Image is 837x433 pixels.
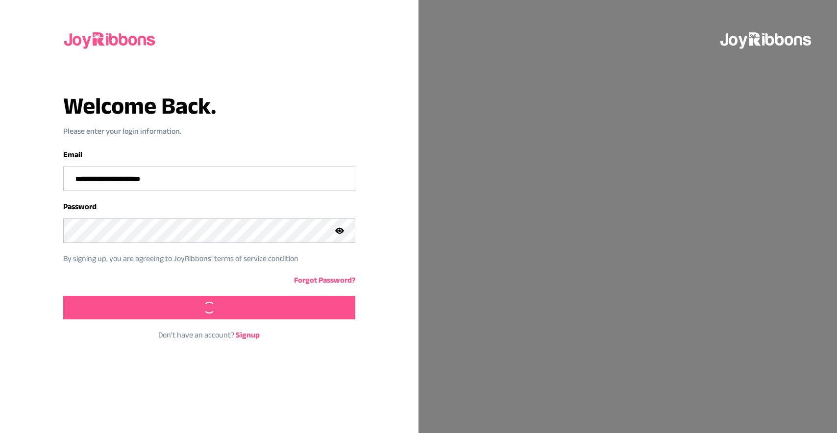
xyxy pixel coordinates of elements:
img: joyribbons [719,24,813,55]
p: Don‘t have an account? [63,329,355,341]
a: Signup [236,331,260,339]
label: Email [63,150,82,159]
label: Password [63,202,97,211]
p: Please enter your login information. [63,125,355,137]
h3: Welcome Back. [63,94,355,118]
a: Forgot Password? [294,276,355,284]
img: joyribbons [63,24,157,55]
p: By signing up, you are agreeing to JoyRibbons‘ terms of service condition [63,253,341,265]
